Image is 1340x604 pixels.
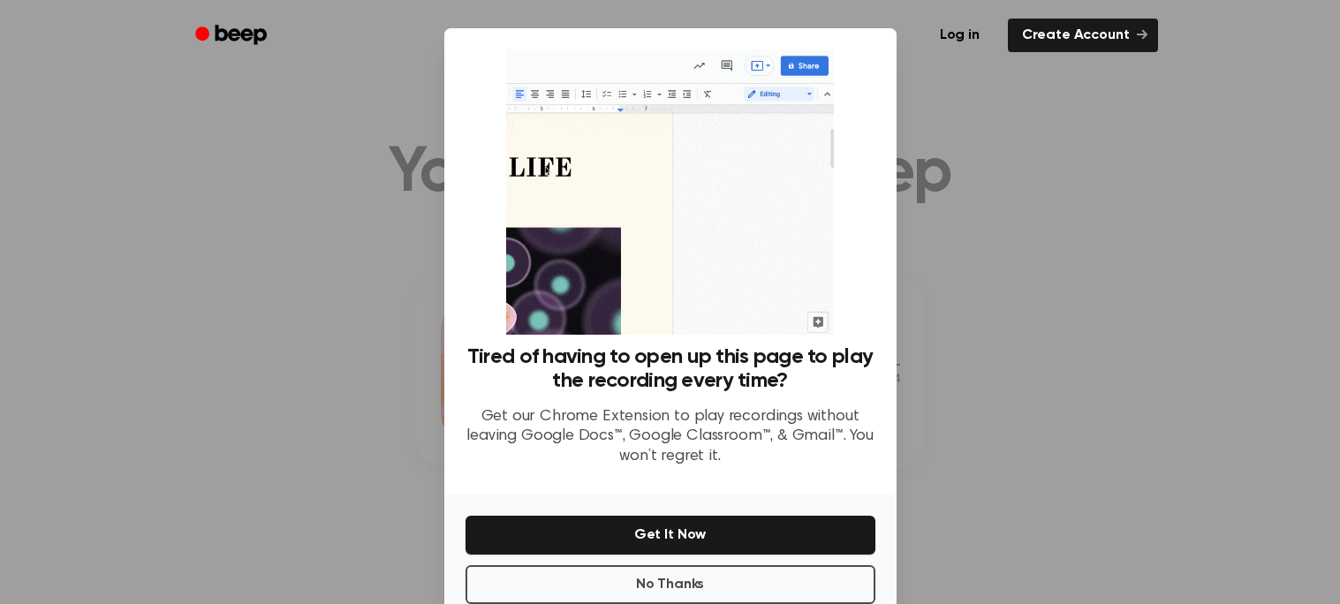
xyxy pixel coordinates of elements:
[506,49,834,335] img: Beep extension in action
[183,19,283,53] a: Beep
[466,407,875,467] p: Get our Chrome Extension to play recordings without leaving Google Docs™, Google Classroom™, & Gm...
[1008,19,1158,52] a: Create Account
[466,565,875,604] button: No Thanks
[466,345,875,393] h3: Tired of having to open up this page to play the recording every time?
[466,516,875,555] button: Get It Now
[922,15,997,56] a: Log in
